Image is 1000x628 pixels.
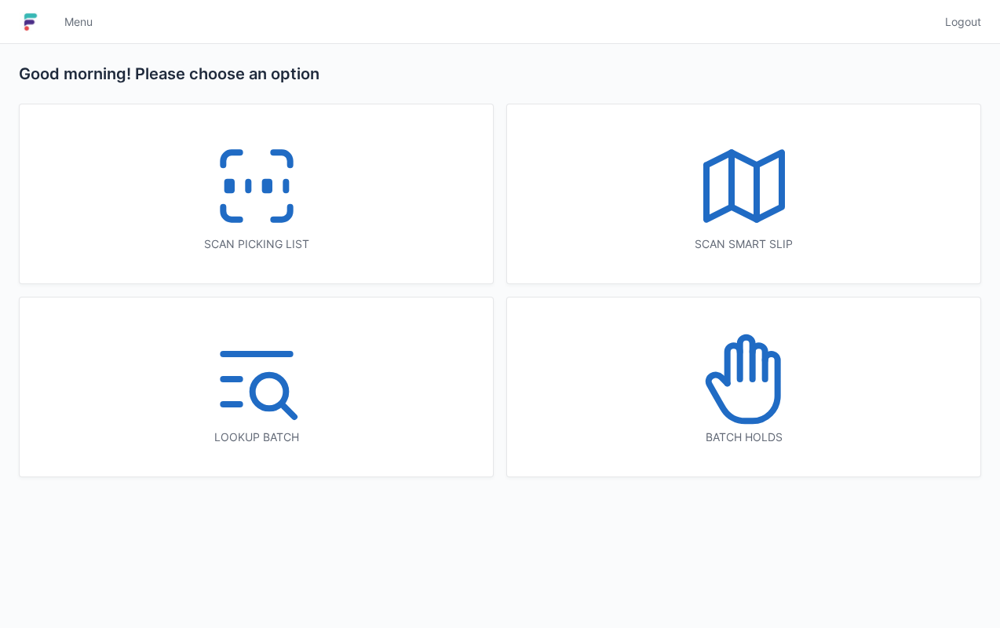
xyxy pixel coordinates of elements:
[55,8,102,36] a: Menu
[51,236,462,252] div: Scan picking list
[19,104,494,284] a: Scan picking list
[506,297,981,477] a: Batch holds
[506,104,981,284] a: Scan smart slip
[51,429,462,445] div: Lookup batch
[19,9,42,35] img: logo-small.jpg
[538,429,949,445] div: Batch holds
[19,297,494,477] a: Lookup batch
[936,8,981,36] a: Logout
[19,63,981,85] h2: Good morning! Please choose an option
[64,14,93,30] span: Menu
[538,236,949,252] div: Scan smart slip
[945,14,981,30] span: Logout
